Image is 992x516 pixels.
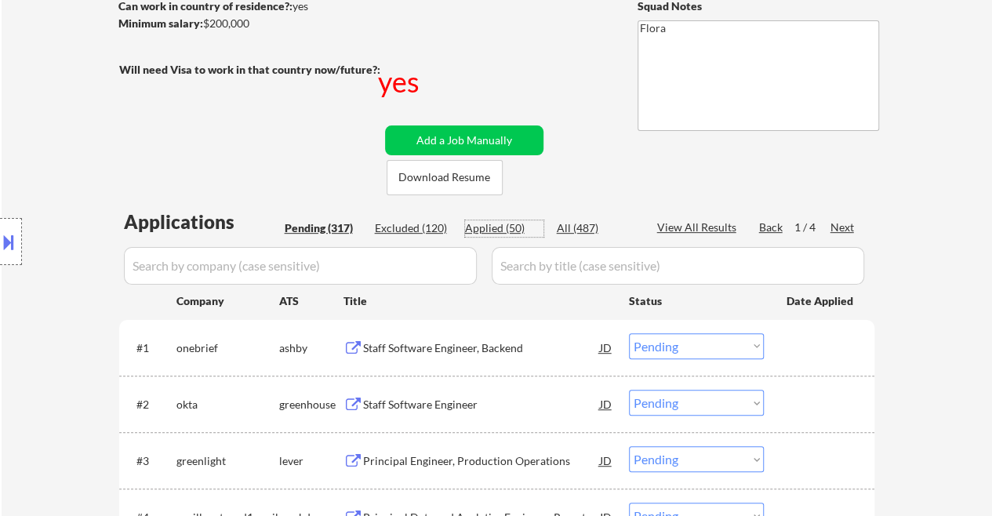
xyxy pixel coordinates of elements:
[279,397,343,412] div: greenhouse
[279,340,343,356] div: ashby
[787,293,856,309] div: Date Applied
[598,333,614,362] div: JD
[343,293,614,309] div: Title
[759,220,784,235] div: Back
[285,220,363,236] div: Pending (317)
[119,63,380,76] strong: Will need Visa to work in that country now/future?:
[492,247,864,285] input: Search by title (case sensitive)
[279,293,343,309] div: ATS
[176,453,279,469] div: greenlight
[557,220,635,236] div: All (487)
[657,220,741,235] div: View All Results
[465,220,543,236] div: Applied (50)
[794,220,830,235] div: 1 / 4
[118,16,203,30] strong: Minimum salary:
[375,220,453,236] div: Excluded (120)
[598,390,614,418] div: JD
[363,453,600,469] div: Principal Engineer, Production Operations
[385,125,543,155] button: Add a Job Manually
[118,16,380,31] div: $200,000
[830,220,856,235] div: Next
[124,247,477,285] input: Search by company (case sensitive)
[176,397,279,412] div: okta
[136,397,164,412] div: #2
[136,453,164,469] div: #3
[378,62,423,101] div: yes
[629,286,764,314] div: Status
[363,340,600,356] div: Staff Software Engineer, Backend
[279,453,343,469] div: lever
[598,446,614,474] div: JD
[387,160,503,195] button: Download Resume
[363,397,600,412] div: Staff Software Engineer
